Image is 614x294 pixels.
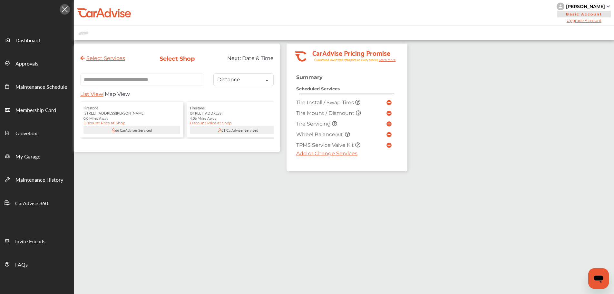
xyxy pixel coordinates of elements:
[80,91,274,100] div: |
[0,28,73,51] a: Dashboard
[83,121,180,125] div: Discount Price at Shop
[588,268,609,289] iframe: Button to launch messaging window
[296,142,355,148] span: TPMS Service Valve Kit
[0,144,73,167] a: My Garage
[335,132,344,137] small: (All)
[296,86,340,91] strong: Scheduled Services
[0,51,73,75] a: Approvals
[379,58,396,62] tspan: Learn more
[0,98,73,121] a: Membership Card
[0,75,73,98] a: Maintenance Schedule
[557,18,611,23] span: Upgrade Account
[15,106,56,115] span: Membership Card
[15,199,48,208] span: CarAdvise 360
[105,91,130,97] span: Map View
[15,60,38,68] span: Approvals
[15,36,40,45] span: Dashboard
[296,131,345,137] span: Wheel Balance
[296,121,332,127] span: Tire Servicing
[83,110,180,116] div: [STREET_ADDRESS][PERSON_NAME]
[217,77,240,82] div: Distance
[211,55,279,67] div: Next:
[190,126,287,134] div: 81 CarAdviser Serviced
[607,5,610,7] img: sCxJUJ+qAmfqhQGDUl18vwLg4ZYJ6CxN7XmbOMBAAAAAElFTkSuQmCC
[15,129,37,138] span: Glovebox
[242,55,274,61] span: Date & Time
[83,116,180,121] div: 0.0 Miles Away
[83,105,98,110] span: Firestone
[566,4,605,9] div: [PERSON_NAME]
[312,47,390,58] tspan: CarAdvise Pricing Promise
[190,105,205,110] span: Firestone
[15,238,45,246] span: Invite Friends
[296,110,356,116] span: Tire Mount / Dismount
[557,11,611,17] span: Basic Account
[60,4,70,15] img: Icon.5fd9dcc7.svg
[80,91,103,97] span: List View
[557,3,564,10] img: knH8PDtVvWoAbQRylUukY18CTiRevjo20fAtgn5MLBQj4uumYvk2MzTtcAIzfGAtb1XOLVMAvhLuqoNAbL4reqehy0jehNKdM...
[314,58,379,62] tspan: Guaranteed lower than retail price on every service.
[15,153,40,161] span: My Garage
[15,176,63,184] span: Maintenance History
[15,83,67,91] span: Maintenance Schedule
[83,126,180,134] div: 66 CarAdviser Serviced
[296,150,357,157] a: Add or Change Services
[190,110,287,116] div: [STREET_ADDRESS]
[0,167,73,191] a: Maintenance History
[148,55,206,62] div: Select Shop
[296,74,323,80] strong: Summary
[79,29,88,37] img: placeholder_car.fcab19be.svg
[190,121,287,125] div: Discount Price at Shop
[0,121,73,144] a: Glovebox
[80,55,125,61] a: Select Services
[190,116,287,121] div: 4.06 Miles Away
[15,261,28,269] span: FAQs
[296,99,355,106] span: Tire Install / Swap Tires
